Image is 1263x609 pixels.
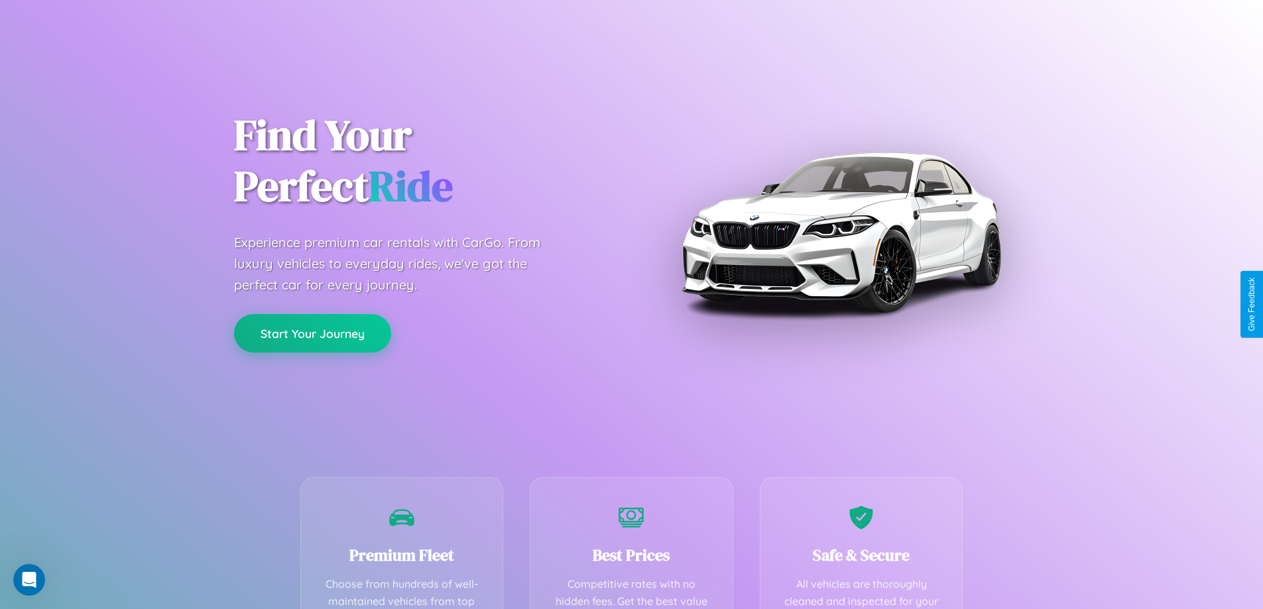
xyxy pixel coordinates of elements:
iframe: Intercom live chat [13,564,45,596]
p: Experience premium car rentals with CarGo. From luxury vehicles to everyday rides, we've got the ... [234,232,566,296]
h3: Best Prices [550,544,713,566]
div: Give Feedback [1247,278,1256,331]
span: Ride [369,157,453,215]
h3: Premium Fleet [321,544,483,566]
h3: Safe & Secure [780,544,943,566]
button: Start Your Journey [234,314,391,353]
h1: Find Your Perfect [234,110,612,212]
img: Premium BMW car rental vehicle [675,66,1006,398]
